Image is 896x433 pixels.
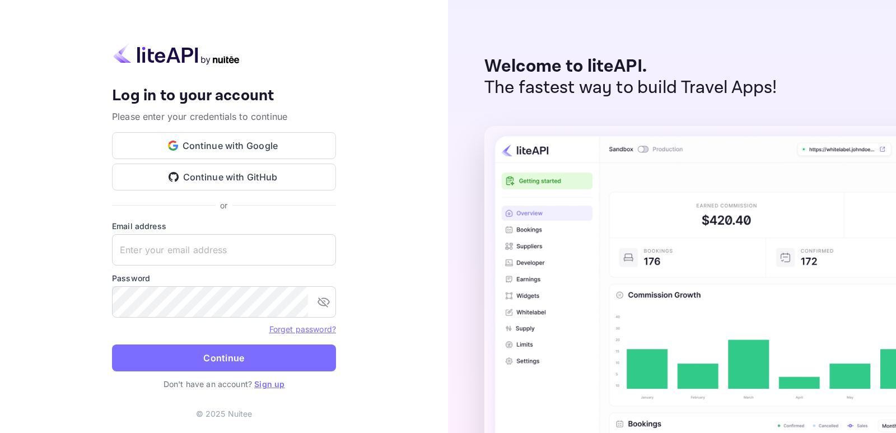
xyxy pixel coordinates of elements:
[269,323,336,334] a: Forget password?
[112,272,336,284] label: Password
[196,408,253,420] p: © 2025 Nuitee
[112,43,241,65] img: liteapi
[254,379,284,389] a: Sign up
[220,199,227,211] p: or
[112,164,336,190] button: Continue with GitHub
[112,86,336,106] h4: Log in to your account
[484,77,777,99] p: The fastest way to build Travel Apps!
[112,378,336,390] p: Don't have an account?
[112,234,336,266] input: Enter your email address
[112,220,336,232] label: Email address
[312,291,335,313] button: toggle password visibility
[484,56,777,77] p: Welcome to liteAPI.
[112,344,336,371] button: Continue
[269,324,336,334] a: Forget password?
[112,132,336,159] button: Continue with Google
[112,110,336,123] p: Please enter your credentials to continue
